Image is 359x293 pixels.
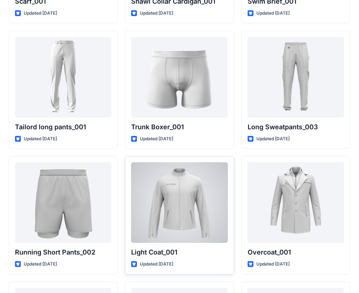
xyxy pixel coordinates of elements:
[15,162,111,243] a: Running Short Pants_002
[24,135,57,143] p: Updated [DATE]
[256,135,290,143] p: Updated [DATE]
[256,260,290,268] p: Updated [DATE]
[248,247,344,257] p: Overcoat_001
[15,122,111,132] p: Tailord long pants_001
[24,10,57,17] p: Updated [DATE]
[131,162,228,243] a: Light Coat_001
[256,10,290,17] p: Updated [DATE]
[15,37,111,118] a: Tailord long pants_001
[140,135,173,143] p: Updated [DATE]
[24,260,57,268] p: Updated [DATE]
[248,162,344,243] a: Overcoat_001
[131,122,228,132] p: Trunk Boxer_001
[140,260,173,268] p: Updated [DATE]
[131,37,228,118] a: Trunk Boxer_001
[248,37,344,118] a: Long Sweatpants_003
[15,247,111,257] p: Running Short Pants_002
[131,247,228,257] p: Light Coat_001
[140,10,173,17] p: Updated [DATE]
[248,122,344,132] p: Long Sweatpants_003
